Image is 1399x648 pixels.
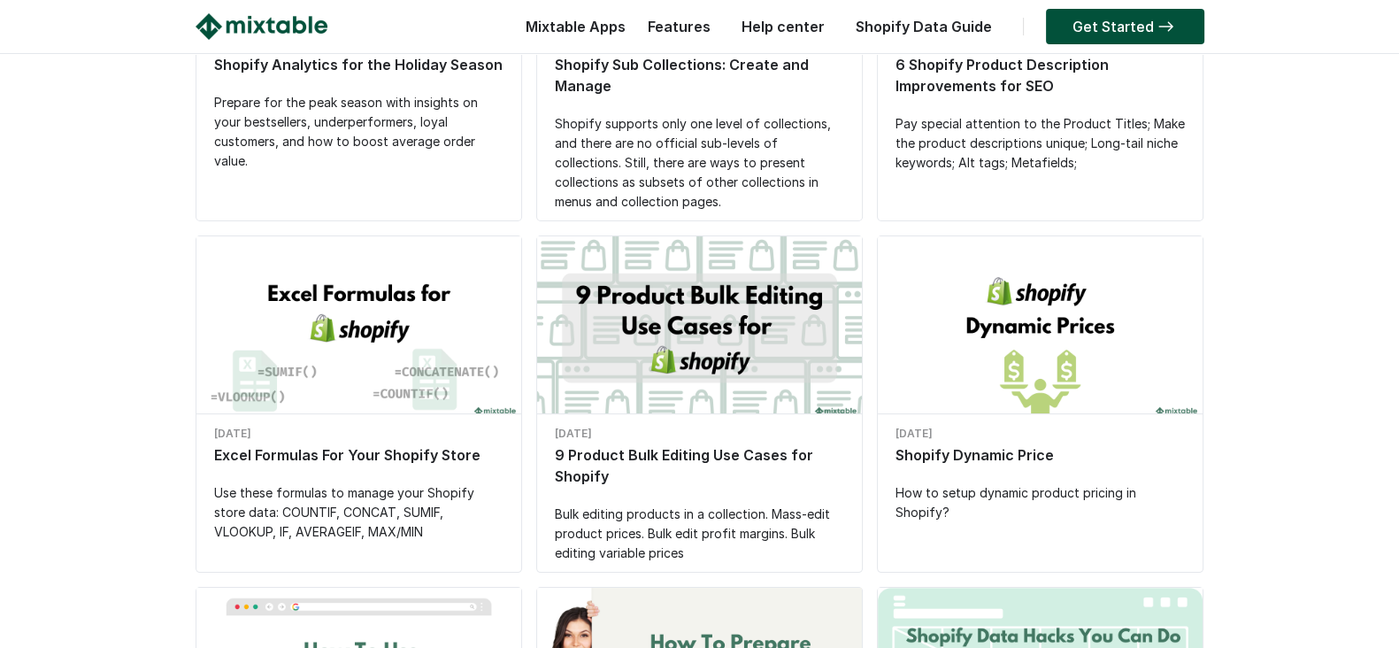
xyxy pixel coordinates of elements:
div: How to setup dynamic product pricing in Shopify? [896,483,1185,522]
div: Use these formulas to manage your Shopify store data: COUNTIF, CONCAT, SUMIF, VLOOKUP, IF, AVERAG... [214,483,503,542]
a: Help center [733,18,834,35]
a: Shopify Dynamic Price [DATE] Shopify Dynamic Price How to setup dynamic product pricing in Shopify? [878,236,1203,531]
div: 9 Product Bulk Editing Use Cases for Shopify [555,444,844,487]
a: Features [639,18,719,35]
a: Get Started [1046,9,1204,44]
img: arrow-right.svg [1154,21,1178,32]
img: Shopify Dynamic Price [878,236,1203,420]
div: [DATE] [896,423,1185,444]
a: 9 Product Bulk Editing Use Cases for Shopify [DATE] 9 Product Bulk Editing Use Cases for Shopify ... [537,236,862,572]
a: Excel Formulas For Your Shopify Store [DATE] Excel Formulas For Your Shopify Store Use these form... [196,236,521,551]
div: Mixtable Apps [517,13,626,49]
div: Shopify Sub Collections: Create and Manage [555,54,844,96]
div: Shopify Dynamic Price [896,444,1185,466]
a: Shopify Data Guide [847,18,1001,35]
div: [DATE] [555,423,844,444]
img: 9 Product Bulk Editing Use Cases for Shopify [537,236,862,420]
img: Excel Formulas For Your Shopify Store [196,236,521,420]
img: Mixtable logo [196,13,327,40]
div: 6 Shopify Product Description Improvements for SEO [896,54,1185,96]
div: Shopify supports only one level of collections, and there are no official sub-levels of collectio... [555,114,844,212]
div: Pay special attention to the Product Titles; Make the product descriptions unique; Long-tail nich... [896,114,1185,173]
div: Shopify Analytics for the Holiday Season [214,54,503,75]
div: Prepare for the peak season with insights on your bestsellers, underperformers, loyal customers, ... [214,93,503,171]
div: [DATE] [214,423,503,444]
div: Excel Formulas For Your Shopify Store [214,444,503,466]
div: Bulk editing products in a collection. Mass-edit product prices. Bulk edit profit margins. Bulk e... [555,505,844,563]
